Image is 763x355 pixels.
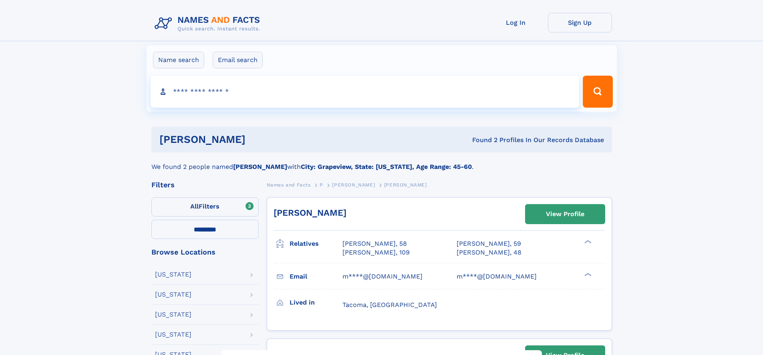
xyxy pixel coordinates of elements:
label: Filters [151,197,259,217]
a: Sign Up [548,13,612,32]
span: [PERSON_NAME] [384,182,427,188]
label: Name search [153,52,204,68]
a: [PERSON_NAME], 59 [457,239,521,248]
span: All [190,203,199,210]
label: Email search [213,52,263,68]
h1: [PERSON_NAME] [159,134,359,144]
a: [PERSON_NAME], 109 [342,248,410,257]
div: Filters [151,181,259,189]
h3: Email [290,270,342,283]
a: [PERSON_NAME], 48 [457,248,521,257]
a: [PERSON_NAME] [274,208,346,218]
div: Found 2 Profiles In Our Records Database [359,136,604,144]
div: [US_STATE] [155,311,191,318]
img: Logo Names and Facts [151,13,267,34]
span: P [320,182,323,188]
div: [US_STATE] [155,331,191,338]
div: ❯ [582,272,592,277]
span: Tacoma, [GEOGRAPHIC_DATA] [342,301,437,309]
div: Browse Locations [151,249,259,256]
b: [PERSON_NAME] [233,163,287,170]
div: [US_STATE] [155,271,191,278]
a: Log In [484,13,548,32]
h3: Lived in [290,296,342,309]
div: View Profile [546,205,584,223]
div: ❯ [582,239,592,245]
input: search input [151,76,580,108]
button: Search Button [583,76,612,108]
div: We found 2 people named with . [151,152,612,172]
a: [PERSON_NAME] [332,180,375,190]
a: Names and Facts [267,180,311,190]
a: View Profile [525,205,605,224]
a: P [320,180,323,190]
b: City: Grapeview, State: [US_STATE], Age Range: 45-60 [301,163,472,170]
h3: Relatives [290,237,342,251]
div: [US_STATE] [155,291,191,298]
a: [PERSON_NAME], 58 [342,239,407,248]
span: [PERSON_NAME] [332,182,375,188]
